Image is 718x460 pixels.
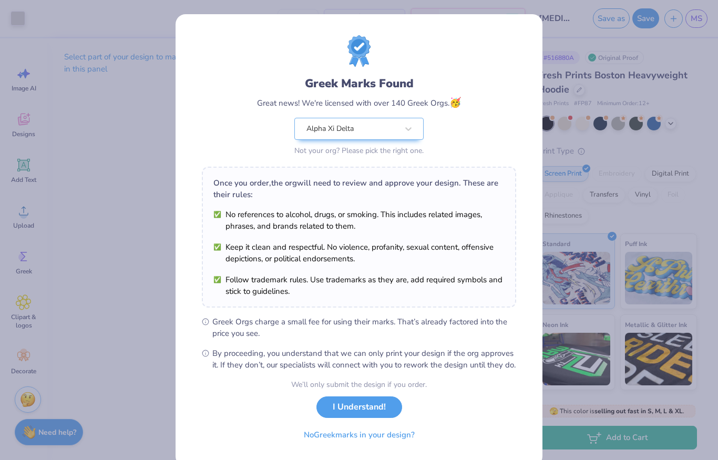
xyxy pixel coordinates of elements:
[316,396,402,418] button: I Understand!
[257,96,461,110] div: Great news! We're licensed with over 140 Greek Orgs.
[212,347,516,371] span: By proceeding, you understand that we can only print your design if the org approves it. If they ...
[294,145,424,156] div: Not your org? Please pick the right one.
[213,241,505,264] li: Keep it clean and respectful. No violence, profanity, sexual content, offensive depictions, or po...
[291,379,427,390] div: We’ll only submit the design if you order.
[305,75,414,92] div: Greek Marks Found
[347,35,371,67] img: License badge
[213,209,505,232] li: No references to alcohol, drugs, or smoking. This includes related images, phrases, and brands re...
[213,274,505,297] li: Follow trademark rules. Use trademarks as they are, add required symbols and stick to guidelines.
[449,96,461,109] span: 🥳
[295,424,424,446] button: NoGreekmarks in your design?
[212,316,516,339] span: Greek Orgs charge a small fee for using their marks. That’s already factored into the price you see.
[213,177,505,200] div: Once you order, the org will need to review and approve your design. These are their rules:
